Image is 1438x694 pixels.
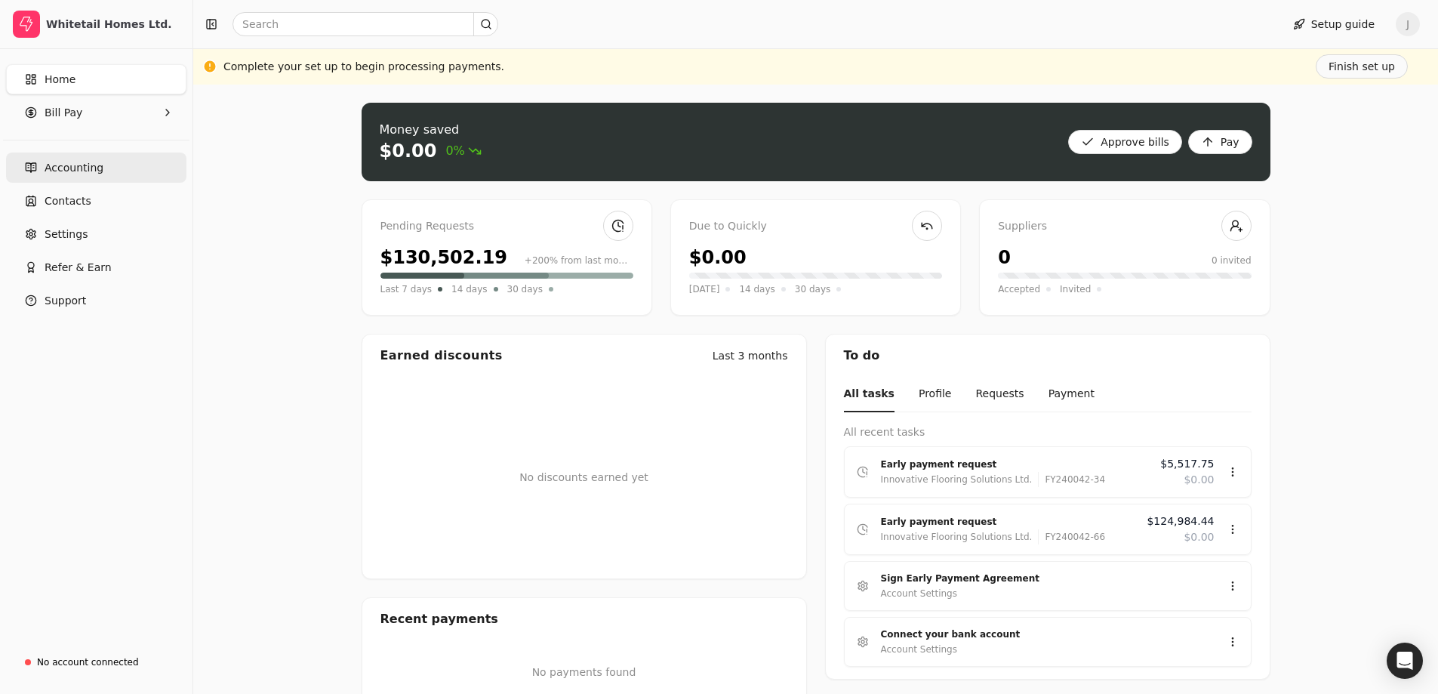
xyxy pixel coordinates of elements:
button: Finish set up [1316,54,1408,79]
div: Pending Requests [380,218,633,235]
div: No discounts earned yet [519,446,648,510]
a: Accounting [6,153,186,183]
span: 30 days [507,282,543,297]
button: Support [6,285,186,316]
div: Earned discounts [380,347,503,365]
span: Support [45,293,86,309]
div: FY240042-66 [1038,529,1105,544]
div: $0.00 [380,139,437,163]
span: Bill Pay [45,105,82,121]
div: All recent tasks [844,424,1252,440]
div: $130,502.19 [380,244,508,271]
p: No payments found [380,665,788,680]
button: Bill Pay [6,97,186,128]
div: No account connected [37,655,139,669]
a: No account connected [6,649,186,676]
div: Money saved [380,121,482,139]
div: Innovative Flooring Solutions Ltd. [881,472,1033,487]
button: All tasks [844,377,895,412]
div: +200% from last month [525,254,633,267]
div: Account Settings [881,586,957,601]
div: Innovative Flooring Solutions Ltd. [881,529,1033,544]
div: $0.00 [689,244,747,271]
div: Connect your bank account [881,627,1202,642]
span: $0.00 [1184,472,1214,488]
span: 14 days [451,282,487,297]
span: Last 7 days [380,282,433,297]
span: 14 days [739,282,774,297]
span: Refer & Earn [45,260,112,276]
div: Account Settings [881,642,957,657]
div: Open Intercom Messenger [1387,643,1423,679]
span: Invited [1060,282,1091,297]
div: Due to Quickly [689,218,942,235]
button: Profile [919,377,952,412]
div: Whitetail Homes Ltd. [46,17,180,32]
span: Contacts [45,193,91,209]
div: 0 invited [1212,254,1252,267]
span: $5,517.75 [1160,456,1214,472]
div: Complete your set up to begin processing payments. [223,59,504,75]
button: Requests [975,377,1024,412]
div: To do [826,335,1270,377]
span: $0.00 [1184,529,1214,545]
div: FY240042-34 [1038,472,1105,487]
div: Last 3 months [713,348,788,364]
a: Settings [6,219,186,249]
div: Early payment request [881,457,1149,472]
button: Setup guide [1281,12,1387,36]
div: 0 [998,244,1011,271]
span: [DATE] [689,282,720,297]
span: $124,984.44 [1147,514,1214,529]
span: 0% [445,142,481,160]
a: Contacts [6,186,186,216]
span: Accounting [45,160,103,176]
div: Sign Early Payment Agreement [881,571,1202,586]
span: Settings [45,227,88,242]
span: Accepted [998,282,1040,297]
div: Early payment request [881,514,1135,529]
input: Search [232,12,498,36]
div: Suppliers [998,218,1251,235]
button: Refer & Earn [6,252,186,282]
button: Payment [1048,377,1095,412]
span: 30 days [795,282,830,297]
button: Pay [1188,130,1252,154]
a: Home [6,64,186,94]
span: Home [45,72,75,88]
div: Recent payments [362,598,806,640]
button: J [1396,12,1420,36]
button: Approve bills [1068,130,1182,154]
